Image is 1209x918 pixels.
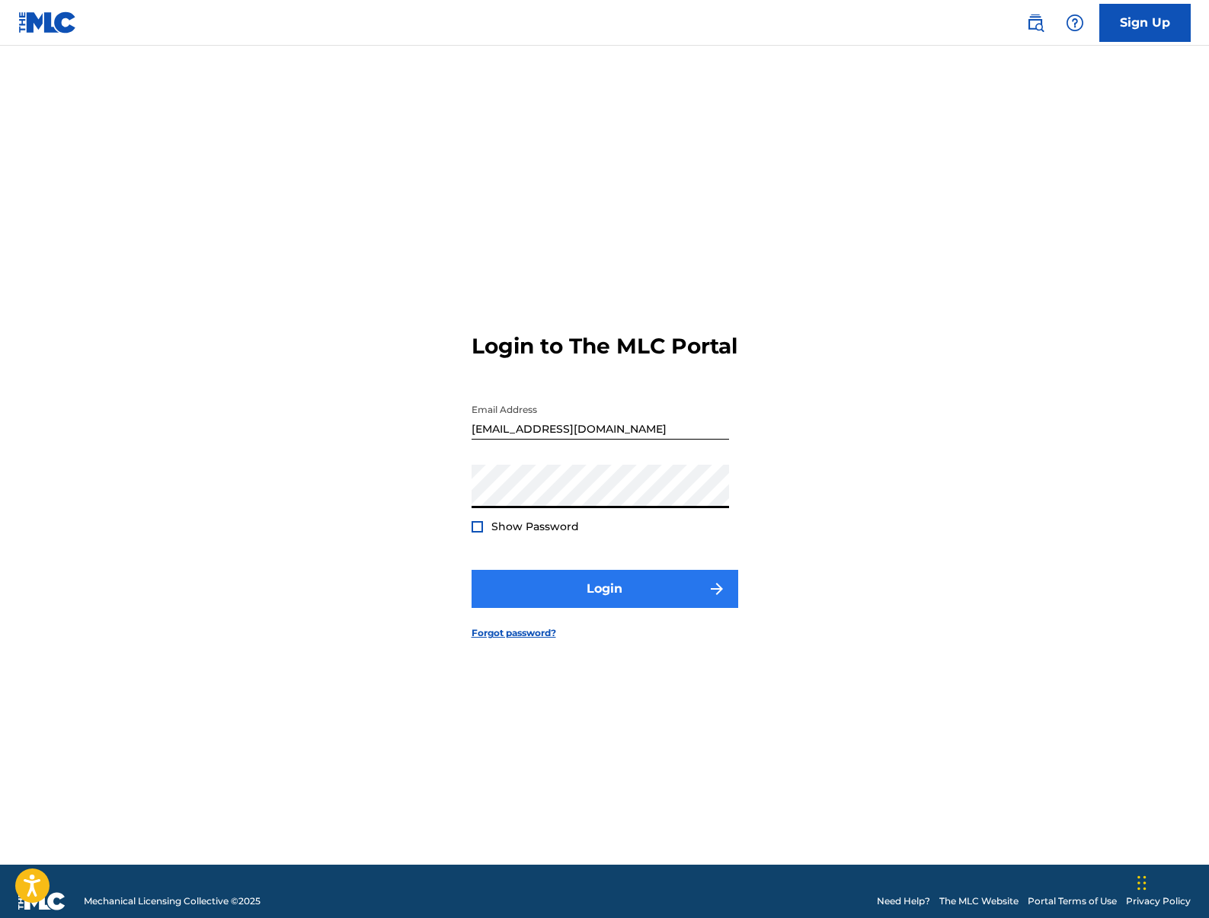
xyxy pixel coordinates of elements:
[1026,14,1044,32] img: search
[1137,860,1147,906] div: Drag
[1126,894,1191,908] a: Privacy Policy
[1060,8,1090,38] div: Help
[1066,14,1084,32] img: help
[939,894,1019,908] a: The MLC Website
[1133,845,1209,918] iframe: Chat Widget
[84,894,261,908] span: Mechanical Licensing Collective © 2025
[1020,8,1051,38] a: Public Search
[472,570,738,608] button: Login
[472,626,556,640] a: Forgot password?
[1028,894,1117,908] a: Portal Terms of Use
[877,894,930,908] a: Need Help?
[491,520,579,533] span: Show Password
[18,892,66,910] img: logo
[1099,4,1191,42] a: Sign Up
[18,11,77,34] img: MLC Logo
[472,333,737,360] h3: Login to The MLC Portal
[708,580,726,598] img: f7272a7cc735f4ea7f67.svg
